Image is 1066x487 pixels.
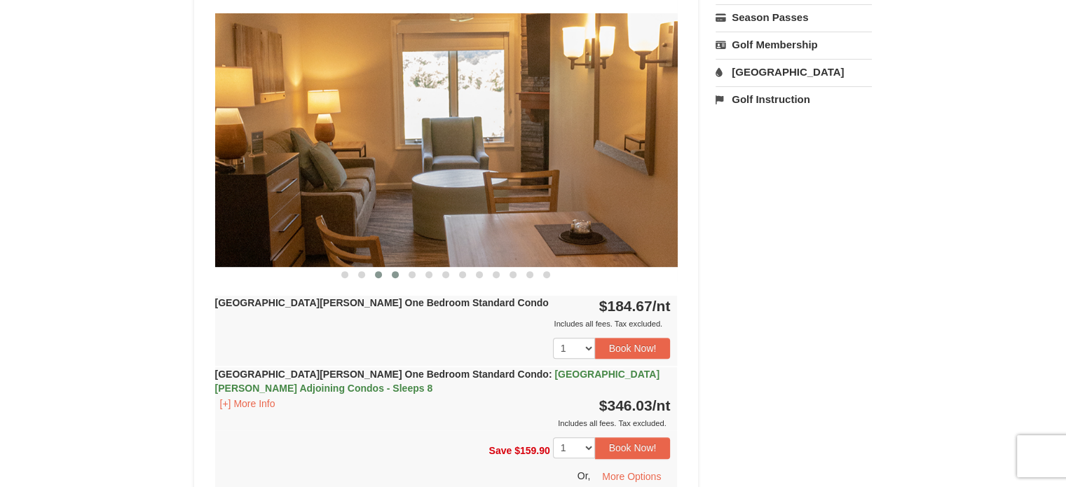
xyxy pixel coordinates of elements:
[578,469,591,481] span: Or,
[593,466,670,487] button: More Options
[652,298,671,314] span: /nt
[716,86,872,112] a: Golf Instruction
[215,416,671,430] div: Includes all fees. Tax excluded.
[599,397,652,413] span: $346.03
[595,437,671,458] button: Book Now!
[652,397,671,413] span: /nt
[595,338,671,359] button: Book Now!
[215,317,671,331] div: Includes all fees. Tax excluded.
[716,4,872,30] a: Season Passes
[215,297,549,308] strong: [GEOGRAPHIC_DATA][PERSON_NAME] One Bedroom Standard Condo
[215,396,280,411] button: [+] More Info
[488,445,512,456] span: Save
[514,445,550,456] span: $159.90
[215,369,660,394] strong: [GEOGRAPHIC_DATA][PERSON_NAME] One Bedroom Standard Condo
[549,369,552,380] span: :
[215,13,678,266] img: 18876286-191-b92e729b.jpg
[599,298,671,314] strong: $184.67
[716,32,872,57] a: Golf Membership
[716,59,872,85] a: [GEOGRAPHIC_DATA]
